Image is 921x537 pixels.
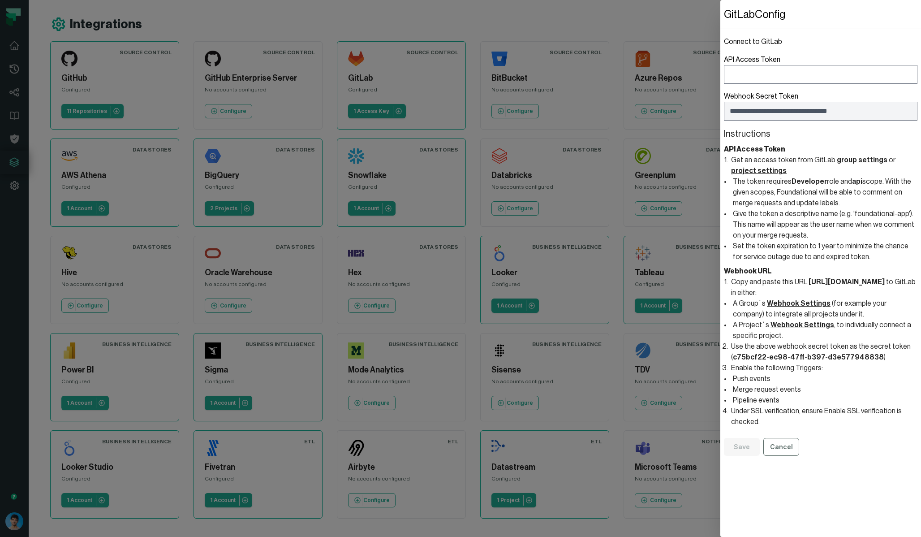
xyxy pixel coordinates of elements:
[724,54,917,84] label: API Access Token
[729,155,917,262] li: Get an access token from GitLab or
[729,277,917,341] li: Copy and paste this URL to GitLab in either:
[767,300,831,307] a: Webhook Settings
[731,373,917,384] li: Push events
[724,102,917,121] input: Webhook Secret Token
[731,176,917,208] li: The token requires role and scope. With the given scopes, Foundational will be able to comment on...
[724,91,917,121] label: Webhook Secret Token
[724,36,917,47] h1: Connect to GitLab
[729,341,917,363] li: Use the above webhook secret token as the secret token ( )
[770,321,834,329] a: Webhook Settings
[724,128,917,140] header: Instructions
[724,266,917,277] header: Webhook URL
[731,384,917,395] li: Merge request events
[724,65,917,84] input: API Access Token
[731,208,917,241] li: Give the token a descriptive name (e.g. 'foundational-app'). This name will appear as the user na...
[729,406,917,427] li: Under SSL verification, ensure Enable SSL verification is checked.
[733,354,884,361] text: c75bcf22-ec98-47ff-b397-d3e577948838
[731,395,917,406] li: Pipeline events
[809,278,885,286] text: [URL][DOMAIN_NAME]
[731,320,917,341] li: A Project`s , to individually connect a specific project.
[837,156,887,164] a: group settings
[724,438,760,456] button: Save
[724,144,917,155] header: API Access Token
[792,178,827,185] text: Developer
[731,298,917,320] li: A Group`s (for example your company) to integrate all projects under it.
[763,438,799,456] button: Cancel
[731,167,787,174] a: project settings
[852,178,862,185] text: api
[731,241,917,262] li: Set the token expiration to 1 year to minimize the chance for service outage due to and expired t...
[729,363,917,406] li: Enable the following Triggers:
